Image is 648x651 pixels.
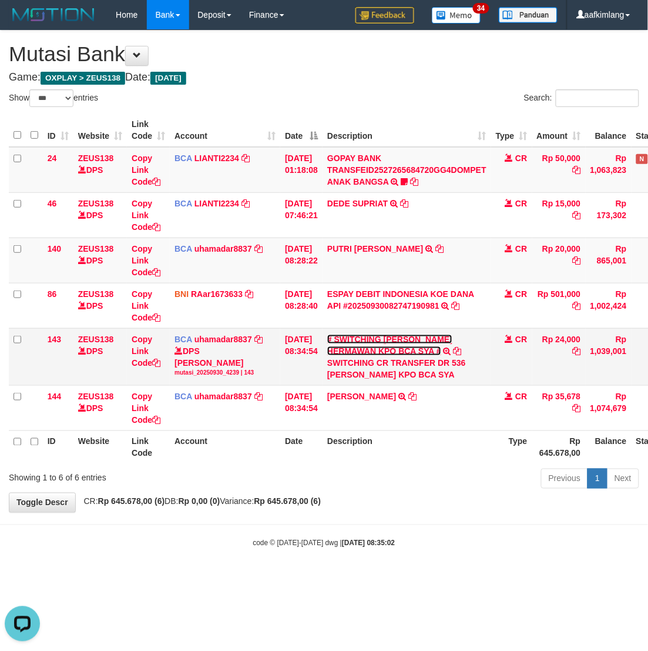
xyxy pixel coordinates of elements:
[98,497,165,506] strong: Rp 645.678,00 (6)
[636,154,648,164] span: Has Note
[327,392,396,401] a: [PERSON_NAME]
[253,539,395,547] small: code © [DATE]-[DATE] dwg |
[532,113,586,147] th: Amount: activate to sort column ascending
[43,430,73,464] th: ID
[586,430,632,464] th: Balance
[556,89,639,107] input: Search:
[73,283,127,328] td: DPS
[174,392,192,401] span: BCA
[515,289,527,299] span: CR
[174,289,189,299] span: BNI
[254,497,321,506] strong: Rp 645.678,00 (6)
[524,89,639,107] label: Search:
[78,153,114,163] a: ZEUS138
[587,469,607,489] a: 1
[586,385,632,430] td: Rp 1,074,679
[174,199,192,208] span: BCA
[280,147,323,193] td: [DATE] 01:18:08
[355,7,414,24] img: Feedback.jpg
[532,385,586,430] td: Rp 35,678
[132,244,160,277] a: Copy Link Code
[43,113,73,147] th: ID: activate to sort column ascending
[280,283,323,328] td: [DATE] 08:28:40
[127,113,170,147] th: Link Code: activate to sort column ascending
[132,392,160,425] a: Copy Link Code
[127,430,170,464] th: Link Code
[9,72,639,84] h4: Game: Date:
[454,346,462,356] a: Copy # SWITCHING CR RISMA HERMAWAN KPO BCA SYA # to clipboard
[78,497,321,506] span: CR: DB: Variance:
[5,5,40,40] button: Open LiveChat chat widget
[174,244,192,253] span: BCA
[132,335,160,368] a: Copy Link Code
[473,3,489,14] span: 34
[194,199,239,208] a: LIANTI2234
[586,238,632,283] td: Rp 865,001
[327,244,423,253] a: PUTRI [PERSON_NAME]
[194,392,252,401] a: uhamadar8837
[9,42,639,66] h1: Mutasi Bank
[245,289,253,299] a: Copy RAar1673633 to clipboard
[9,6,98,24] img: MOTION_logo.png
[586,113,632,147] th: Balance
[132,289,160,322] a: Copy Link Code
[323,430,491,464] th: Description
[573,165,581,175] a: Copy Rp 50,000 to clipboard
[532,283,586,328] td: Rp 501,000
[174,335,192,344] span: BCA
[73,385,127,430] td: DPS
[532,430,586,464] th: Rp 645.678,00
[342,539,395,547] strong: [DATE] 08:35:02
[191,289,243,299] a: RAar1673633
[73,430,127,464] th: Website
[573,301,581,311] a: Copy Rp 501,000 to clipboard
[573,211,581,220] a: Copy Rp 15,000 to clipboard
[254,392,263,401] a: Copy uhamadar8837 to clipboard
[515,335,527,344] span: CR
[586,147,632,193] td: Rp 1,063,823
[607,469,639,489] a: Next
[573,403,581,413] a: Copy Rp 35,678 to clipboard
[9,468,261,484] div: Showing 1 to 6 of 6 entries
[573,256,581,265] a: Copy Rp 20,000 to clipboard
[241,199,250,208] a: Copy LIANTI2234 to clipboard
[73,113,127,147] th: Website: activate to sort column ascending
[280,113,323,147] th: Date: activate to sort column descending
[132,199,160,232] a: Copy Link Code
[491,113,532,147] th: Type: activate to sort column ascending
[515,244,527,253] span: CR
[48,335,61,344] span: 143
[515,153,527,163] span: CR
[194,244,252,253] a: uhamadar8837
[9,89,98,107] label: Show entries
[29,89,73,107] select: Showentries
[78,289,114,299] a: ZEUS138
[48,199,57,208] span: 46
[409,392,417,401] a: Copy IMRON ROSYADI to clipboard
[73,328,127,385] td: DPS
[170,113,280,147] th: Account: activate to sort column ascending
[174,369,276,377] div: mutasi_20250930_4239 | 143
[280,328,323,385] td: [DATE] 08:34:54
[327,357,486,380] div: SWITCHING CR TRANSFER DR 536 [PERSON_NAME] KPO BCA SYA
[327,335,452,356] a: # SWITCHING [PERSON_NAME] HERMAWAN KPO BCA SYA #
[179,497,220,506] strong: Rp 0,00 (0)
[41,72,125,85] span: OXPLAY > ZEUS138
[280,192,323,238] td: [DATE] 07:46:21
[170,430,280,464] th: Account
[532,147,586,193] td: Rp 50,000
[499,7,558,23] img: panduan.png
[327,289,474,311] a: ESPAY DEBIT INDONESIA KOE DANA API #20250930082747190981
[532,238,586,283] td: Rp 20,000
[150,72,186,85] span: [DATE]
[452,301,460,311] a: Copy ESPAY DEBIT INDONESIA KOE DANA API #20250930082747190981 to clipboard
[194,335,252,344] a: uhamadar8837
[48,244,61,253] span: 140
[532,192,586,238] td: Rp 15,000
[9,493,76,513] a: Toggle Descr
[73,192,127,238] td: DPS
[586,192,632,238] td: Rp 173,302
[400,199,408,208] a: Copy DEDE SUPRIAT to clipboard
[515,392,527,401] span: CR
[410,177,418,186] a: Copy GOPAY BANK TRANSFEID2527265684720GG4DOMPET ANAK BANGSA to clipboard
